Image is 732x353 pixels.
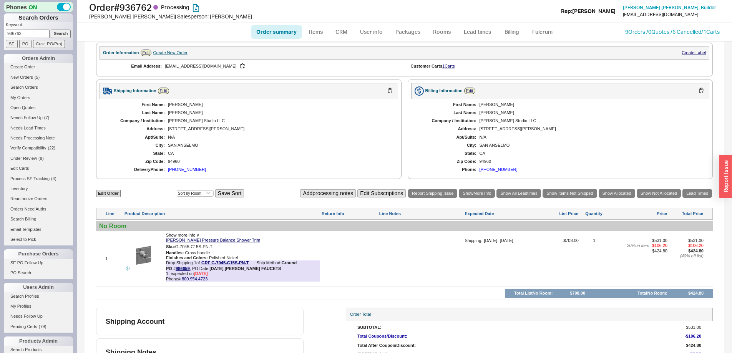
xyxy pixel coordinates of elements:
a: [PERSON_NAME] Pressure Balance Shower Trim [166,238,260,243]
button: Edit Subscriptions [357,189,406,197]
span: - [685,334,701,339]
div: [DATE] - [DATE] [484,238,513,243]
a: 1Carts [442,64,455,68]
span: $531.00 [652,238,667,243]
div: 1 [593,238,595,285]
div: Address: [419,126,476,131]
span: $424.80 [652,249,667,253]
div: Return Info [322,211,378,216]
div: [PERSON_NAME] [168,110,390,115]
div: [PERSON_NAME] [168,102,390,107]
a: Verify Compatibility(22) [4,144,73,152]
a: Show Not Allocated [637,189,681,198]
span: $106.20 [686,334,701,338]
a: Inventory [4,185,73,193]
span: $708.00 [536,238,579,285]
div: Line [106,211,123,216]
a: Search Orders [4,83,73,91]
p: Keyword: [6,22,73,30]
a: /1Carts [701,28,720,35]
span: Finishes and Colors : [166,255,208,260]
div: Billing Information [425,88,463,93]
span: ( 8 ) [38,156,43,161]
input: Search [51,30,71,38]
span: Needs Processing Note [10,136,55,140]
span: Sku: [166,244,175,249]
a: SE PO Follow Up [4,259,73,267]
span: ( 22 ) [48,146,56,150]
div: Create New Order [153,50,187,55]
span: Under Review [10,156,37,161]
div: Phones [4,2,73,12]
div: Total No Room : [637,291,667,296]
a: Edit [158,88,169,94]
a: 800.954.4723 [182,277,207,281]
b: PO # [166,266,190,271]
a: 986659 [176,266,190,271]
div: [PHONE_NUMBER] [480,167,518,172]
div: Purchase Orders [4,249,73,259]
div: Users Admin [4,283,73,292]
a: Needs Processing Note [4,134,73,142]
div: Zip Code: [419,159,476,164]
a: Under Review(8) [4,154,73,162]
a: Show All Leadtimes [496,189,541,198]
span: - $106.20 [687,243,704,248]
span: 20 % on item [627,243,649,248]
a: Fulcrum [527,25,558,39]
a: Edit Order [96,190,121,197]
span: ( 7 ) [44,115,49,120]
div: CA [480,151,702,156]
a: Order summary [251,25,302,39]
span: Handles : [166,250,184,255]
span: $424.80 [688,249,704,253]
div: Last Name: [419,110,476,115]
h1: Search Orders [4,13,73,22]
button: ShowMore Info [459,189,495,198]
div: No Room [99,222,710,230]
div: [EMAIL_ADDRESS][DOMAIN_NAME] [623,12,698,17]
div: Price [609,211,667,216]
div: Orders Admin [4,54,73,63]
span: Process SE Tracking [10,176,50,181]
b: [PERSON_NAME] FAUCETS [225,266,281,271]
input: SE [6,40,18,48]
div: Line Notes [379,211,463,216]
div: SubTotal: [357,325,667,330]
div: Total Price [669,211,703,216]
a: User info [354,25,388,39]
div: [PERSON_NAME] [PERSON_NAME] | Salesperson: [PERSON_NAME] [89,13,368,20]
img: G-7045-C15S_1_wtzriq [134,246,153,265]
a: Pending Certs(79) [4,323,73,331]
div: First Name: [419,102,476,107]
a: Needs Follow Up [4,312,73,320]
div: [EMAIL_ADDRESS][DOMAIN_NAME] [165,63,392,70]
div: Phone# [166,271,320,281]
span: Pending Certs [10,324,37,329]
div: City: [107,143,165,148]
div: $424.80 [688,291,704,296]
div: [PERSON_NAME] Studio LLC [168,118,390,123]
b: Ground [281,260,297,265]
div: [PERSON_NAME] [480,110,702,115]
a: Search Profiles [4,292,73,300]
span: ( 5 ) [35,75,40,80]
a: Needs Lead Times [4,124,73,132]
input: PO [19,40,32,48]
a: Edit [464,88,475,94]
span: 1 [166,271,169,276]
a: Email Templates [4,225,73,234]
div: Order Information [103,50,139,55]
div: Email Address: [112,64,162,69]
div: 1 [105,256,123,261]
span: - $106.20 [651,243,667,248]
span: $531.00 [686,325,701,330]
a: Create Order [4,63,73,71]
a: Select to Pick [4,235,73,244]
div: SAN ANSELMO [480,143,702,148]
a: Report Shipping Issue [408,189,457,198]
div: [STREET_ADDRESS][PERSON_NAME] [168,126,390,131]
div: Total List No Room : [514,291,553,296]
a: Packages [390,25,426,39]
a: Create Label [682,50,706,55]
